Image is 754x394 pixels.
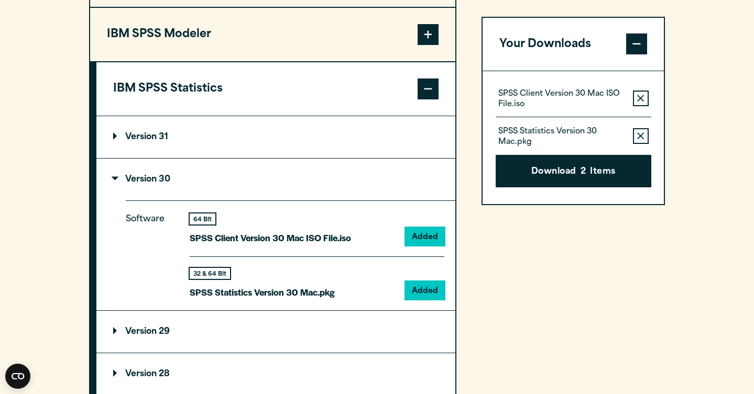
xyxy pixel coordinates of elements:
[96,311,455,353] summary: Version 29
[126,212,173,291] p: Software
[483,71,664,205] div: Your Downloads
[483,18,664,71] button: Your Downloads
[190,230,351,245] p: SPSS Client Version 30 Mac ISO File.iso
[190,285,335,300] p: SPSS Statistics Version 30 Mac.pkg
[96,159,455,200] summary: Version 30
[498,89,625,110] p: SPSS Client Version 30 Mac ISO File.iso
[406,228,444,245] button: Added
[190,213,215,224] div: 64 Bit
[5,364,30,389] button: Open CMP widget
[113,133,168,141] p: Version 31
[496,155,651,188] button: Download2Items
[498,127,625,148] p: SPSS Statistics Version 30 Mac.pkg
[581,166,586,179] span: 2
[96,116,455,158] summary: Version 31
[90,8,455,61] button: IBM SPSS Modeler
[96,62,455,116] button: IBM SPSS Statistics
[190,268,230,279] div: 32 & 64 Bit
[406,282,444,299] button: Added
[113,370,170,378] p: Version 28
[113,175,170,184] p: Version 30
[113,328,170,336] p: Version 29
